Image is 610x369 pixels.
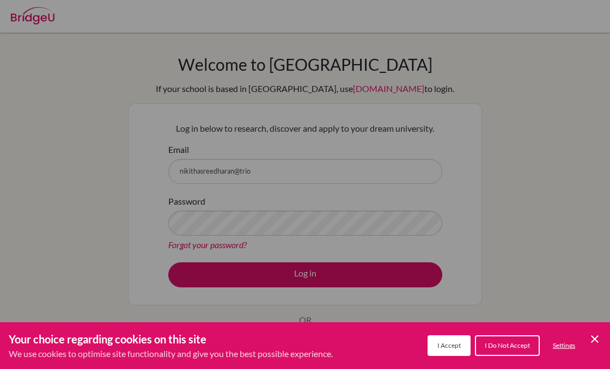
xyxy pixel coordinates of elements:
h3: Your choice regarding cookies on this site [9,331,333,347]
span: I Do Not Accept [485,341,530,349]
span: Settings [553,341,575,349]
button: Settings [544,336,584,355]
button: Save and close [588,333,601,346]
p: We use cookies to optimise site functionality and give you the best possible experience. [9,347,333,360]
span: I Accept [437,341,461,349]
button: I Accept [428,335,471,356]
button: I Do Not Accept [475,335,540,356]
